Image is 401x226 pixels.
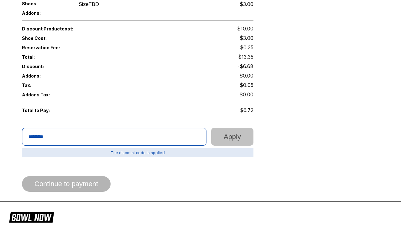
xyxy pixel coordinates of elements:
span: $0.05 [240,82,253,88]
span: $10.00 [237,25,253,32]
span: Discount Product cost: [22,26,138,31]
span: Reservation Fee: [22,45,138,50]
span: $3.00 [240,35,253,41]
span: $0.35 [240,44,253,51]
span: Shoes: [22,1,68,6]
span: $0.00 [239,73,253,79]
span: Addons: [22,10,68,16]
span: The discount code is applied [22,148,253,157]
span: $0.00 [239,91,253,98]
span: Total to Pay: [22,108,68,113]
span: Shoe Cost: [22,35,68,41]
span: -$6.68 [237,63,253,69]
span: Total: [22,54,138,60]
span: $13.35 [238,54,253,60]
div: Size TBD [79,1,99,7]
span: Discount: [22,64,138,69]
span: Addons: [22,73,68,78]
span: Tax: [22,83,68,88]
div: $3.00 [240,1,253,7]
span: Addons Tax: [22,92,68,97]
button: Apply [211,128,253,146]
span: $6.72 [240,107,253,113]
